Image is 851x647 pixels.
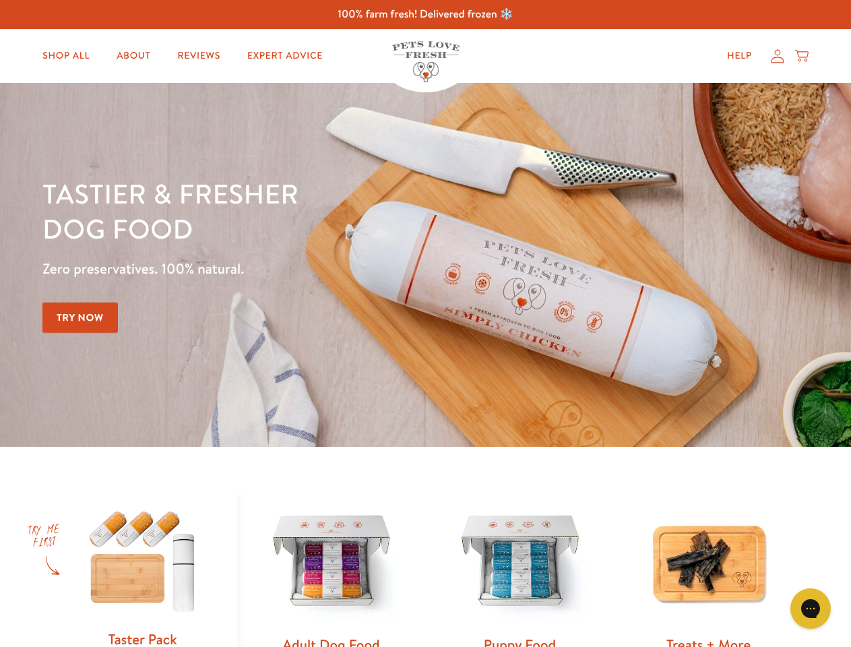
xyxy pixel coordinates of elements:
[392,41,460,82] img: Pets Love Fresh
[42,303,118,333] a: Try Now
[716,42,763,69] a: Help
[237,42,334,69] a: Expert Advice
[42,176,553,246] h1: Tastier & fresher dog food
[166,42,230,69] a: Reviews
[32,42,100,69] a: Shop All
[106,42,161,69] a: About
[42,257,553,281] p: Zero preservatives. 100% natural.
[784,584,838,634] iframe: Gorgias live chat messenger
